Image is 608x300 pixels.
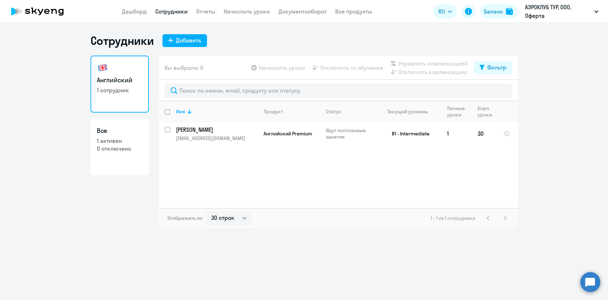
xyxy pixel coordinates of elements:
img: english [97,62,108,73]
a: Все продукты [335,8,372,15]
span: Отображать по: [167,215,203,221]
div: Фильтр [487,63,506,72]
span: RU [438,7,445,16]
span: Английский Premium [264,130,312,137]
a: Документооборот [279,8,327,15]
div: Баланс [484,7,503,16]
input: Поиск по имени, email, продукту или статусу [165,83,512,98]
p: 1 активен [97,137,142,145]
p: [EMAIL_ADDRESS][DOMAIN_NAME] [176,135,258,141]
h1: Сотрудники [90,33,154,48]
span: Вы выбрали: 0 [165,63,203,72]
a: Английский1 сотрудник [90,56,149,113]
div: Корп. уроки [478,105,498,118]
td: 30 [472,122,498,145]
p: Идут постоянные занятия [326,127,375,140]
div: Личные уроки [447,105,472,118]
a: Сотрудники [155,8,188,15]
span: 1 - 1 из 1 сотрудника [431,215,475,221]
button: АЭРОКЛУБ ТУР, ООО, Оферта [521,3,602,20]
p: АЭРОКЛУБ ТУР, ООО, Оферта [525,3,591,20]
p: 1 сотрудник [97,86,142,94]
p: [PERSON_NAME] [176,126,256,134]
a: Начислить уроки [224,8,270,15]
td: 1 [441,122,472,145]
div: Добавить [176,36,201,45]
div: Имя [176,108,185,115]
div: Продукт [264,108,283,115]
td: B1 - Intermediate [375,122,441,145]
div: Статус [326,108,341,115]
a: Дашборд [122,8,147,15]
a: Отчеты [196,8,215,15]
div: Личные уроки [447,105,467,118]
button: Балансbalance [480,4,517,19]
a: [PERSON_NAME] [176,126,258,134]
button: Добавить [162,34,207,47]
img: balance [506,8,513,15]
div: Имя [176,108,258,115]
button: RU [433,4,457,19]
a: Все1 активен0 отключено [90,118,149,175]
p: 0 отключено [97,145,142,152]
div: Текущий уровень [387,108,428,115]
div: Корп. уроки [478,105,493,118]
h3: Английский [97,76,142,85]
div: Продукт [264,108,320,115]
button: Фильтр [474,61,512,74]
div: Статус [326,108,375,115]
h3: Все [97,126,142,135]
div: Текущий уровень [381,108,441,115]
